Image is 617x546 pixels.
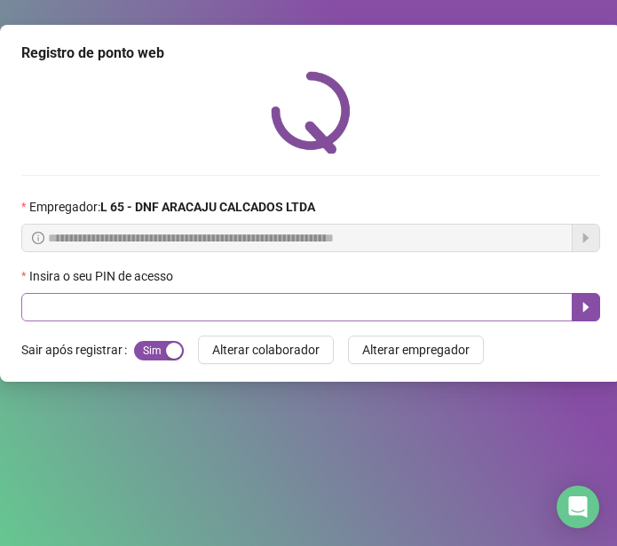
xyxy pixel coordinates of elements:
span: Empregador : [29,197,315,217]
label: Sair após registrar [21,336,134,364]
div: Open Intercom Messenger [557,486,599,528]
strong: L 65 - DNF ARACAJU CALCADOS LTDA [100,200,315,214]
button: Alterar empregador [348,336,484,364]
span: Alterar colaborador [212,340,320,360]
span: Alterar empregador [362,340,470,360]
label: Insira o seu PIN de acesso [21,266,185,286]
img: QRPoint [271,71,351,154]
button: Alterar colaborador [198,336,334,364]
span: info-circle [32,232,44,244]
span: caret-right [579,300,593,314]
div: Registro de ponto web [21,43,600,64]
